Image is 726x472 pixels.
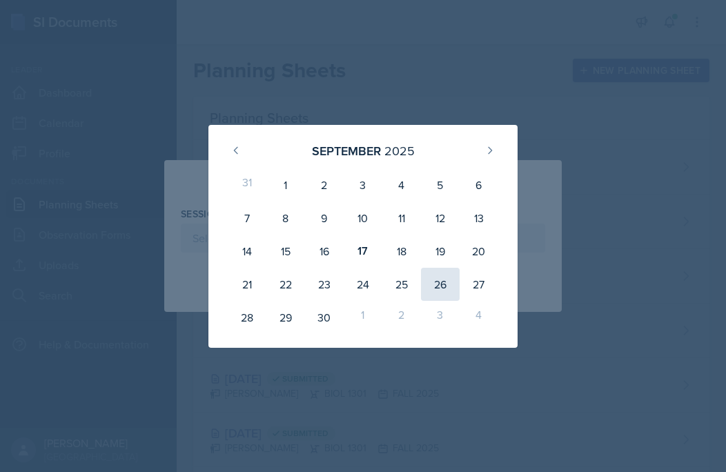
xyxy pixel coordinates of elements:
div: 7 [228,201,266,235]
div: 12 [421,201,460,235]
div: 16 [305,235,344,268]
div: 29 [266,301,305,334]
div: 6 [460,168,498,201]
div: 24 [344,268,382,301]
div: 31 [228,168,266,201]
div: 2 [382,301,421,334]
div: 1 [344,301,382,334]
div: 17 [344,235,382,268]
div: 30 [305,301,344,334]
div: 1 [266,168,305,201]
div: 19 [421,235,460,268]
div: 18 [382,235,421,268]
div: 22 [266,268,305,301]
div: 10 [344,201,382,235]
div: 13 [460,201,498,235]
div: 21 [228,268,266,301]
div: 2025 [384,141,415,160]
div: 25 [382,268,421,301]
div: 8 [266,201,305,235]
div: 3 [421,301,460,334]
div: 27 [460,268,498,301]
div: 4 [382,168,421,201]
div: 14 [228,235,266,268]
div: 2 [305,168,344,201]
div: 3 [344,168,382,201]
div: 11 [382,201,421,235]
div: 4 [460,301,498,334]
div: September [312,141,381,160]
div: 5 [421,168,460,201]
div: 20 [460,235,498,268]
div: 9 [305,201,344,235]
div: 28 [228,301,266,334]
div: 26 [421,268,460,301]
div: 23 [305,268,344,301]
div: 15 [266,235,305,268]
